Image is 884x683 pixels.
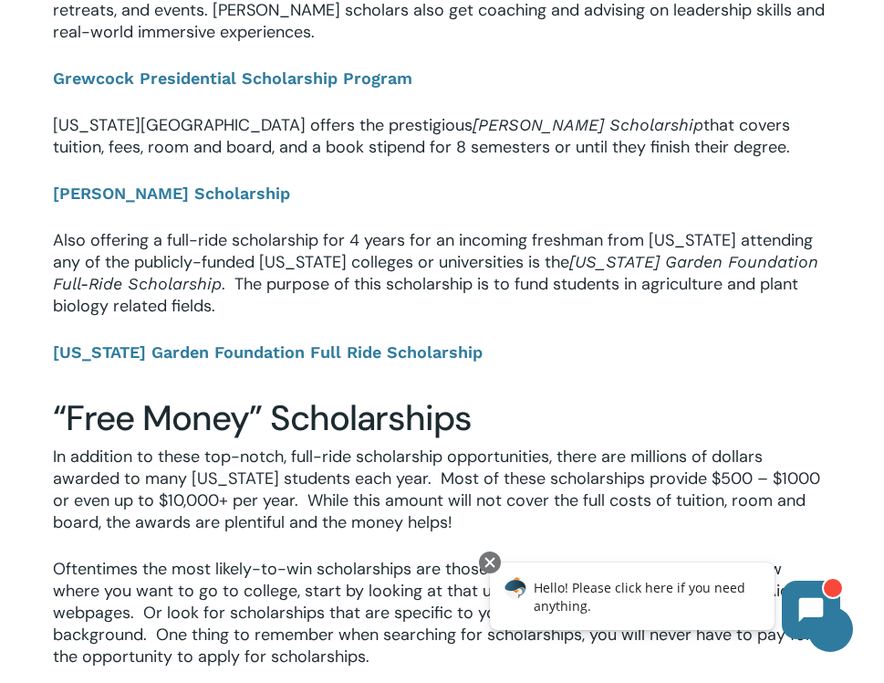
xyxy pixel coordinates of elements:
[53,114,790,158] span: that covers tuition, fees, room and board, and a book stipend for 8 semesters or until they finis...
[53,342,483,362] b: [US_STATE] Garden Foundation Full Ride Scholarship
[53,446,820,533] span: In addition to these top-notch, full-ride scholarship opportunities, there are millions of dollar...
[53,183,290,205] a: [PERSON_NAME] Scholarship
[53,397,830,439] h2: “Free Money” Scholarships
[53,273,798,317] span: . The purpose of this scholarship is to fund students in agriculture and plant biology related fi...
[471,548,858,657] iframe: Chatbot
[53,68,412,88] a: Grewcock Presidential Scholarship Program
[53,184,290,203] b: [PERSON_NAME] Scholarship
[53,114,473,136] span: [US_STATE][GEOGRAPHIC_DATA] offers the prestigious
[53,341,487,363] a: [US_STATE] Garden Foundation Full Ride Scholarship
[473,115,703,134] span: [PERSON_NAME] Scholarship
[53,252,818,293] span: [US_STATE] Garden Foundation Full-Ride Scholarship
[53,558,812,667] span: Oftentimes the most likely-to-win scholarships are those most specific to YOU. Once you know wher...
[53,229,813,273] span: Also offering a full-ride scholarship for 4 years for an incoming freshman from [US_STATE] attend...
